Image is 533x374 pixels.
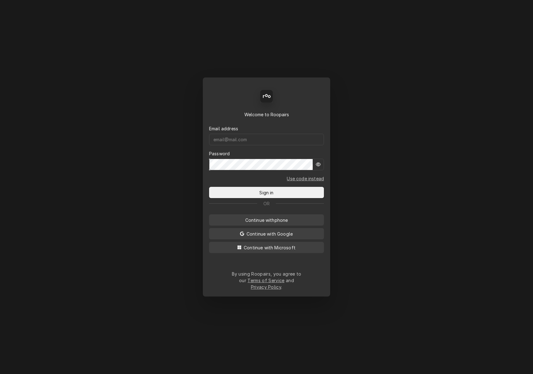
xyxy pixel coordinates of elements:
[247,278,284,283] a: Terms of Service
[258,189,275,196] span: Sign in
[209,214,324,226] button: Continue withphone
[209,200,324,207] div: Or
[209,242,324,253] button: Continue with Microsoft
[287,175,324,182] a: Go to Email and code form
[209,134,324,145] input: email@mail.com
[209,125,238,132] label: Email address
[209,187,324,198] button: Sign in
[209,228,324,239] button: Continue with Google
[244,217,289,223] span: Continue with phone
[245,231,294,237] span: Continue with Google
[232,271,301,290] div: By using Roopairs, you agree to our and .
[251,284,281,290] a: Privacy Policy
[209,150,230,157] label: Password
[242,244,297,251] span: Continue with Microsoft
[209,111,324,118] div: Welcome to Roopairs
